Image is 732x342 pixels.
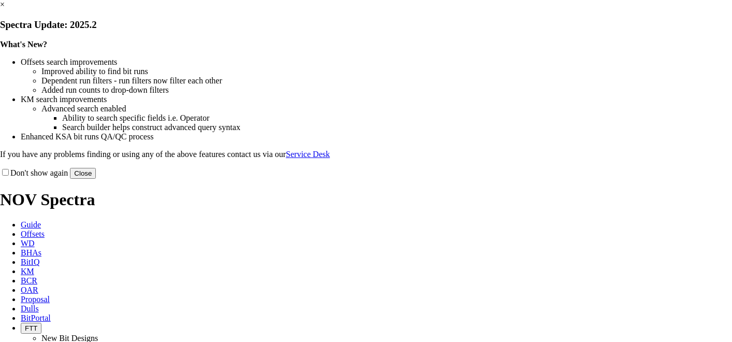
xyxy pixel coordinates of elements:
[286,150,330,159] a: Service Desk
[21,248,41,257] span: BHAs
[41,85,732,95] li: Added run counts to drop-down filters
[21,95,732,104] li: KM search improvements
[41,104,732,113] li: Advanced search enabled
[62,113,732,123] li: Ability to search specific fields i.e. Operator
[21,258,39,266] span: BitIQ
[41,67,732,76] li: Improved ability to find bit runs
[21,132,732,141] li: Enhanced KSA bit runs QA/QC process
[41,76,732,85] li: Dependent run filters - run filters now filter each other
[62,123,732,132] li: Search builder helps construct advanced query syntax
[21,295,50,304] span: Proposal
[21,276,37,285] span: BCR
[21,220,41,229] span: Guide
[21,239,35,248] span: WD
[21,286,38,294] span: OAR
[70,168,96,179] button: Close
[2,169,9,176] input: Don't show again
[25,324,37,332] span: FTT
[21,58,732,67] li: Offsets search improvements
[21,313,51,322] span: BitPortal
[21,267,34,276] span: KM
[21,304,39,313] span: Dulls
[21,230,45,238] span: Offsets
